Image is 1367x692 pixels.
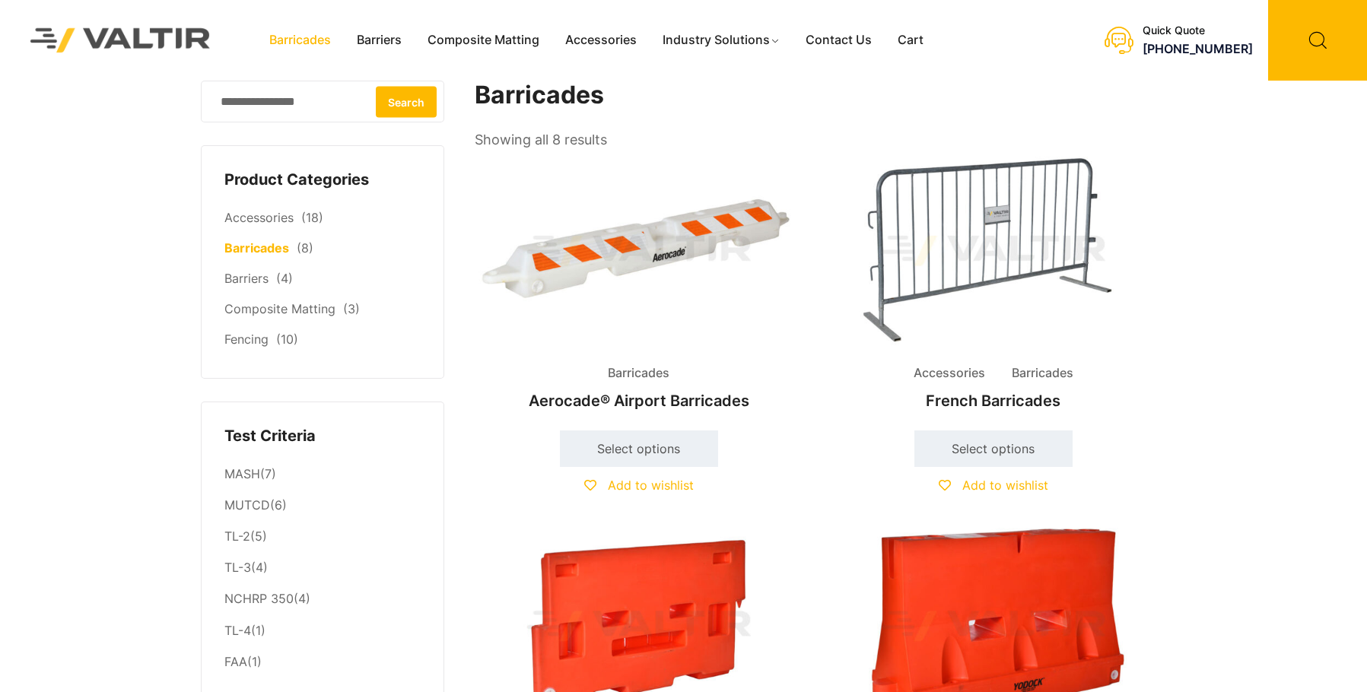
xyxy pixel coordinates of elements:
a: [PHONE_NUMBER] [1143,41,1253,56]
a: MASH [224,466,260,481]
a: TL-3 [224,560,251,575]
span: Barricades [1000,362,1085,385]
span: Add to wishlist [608,478,694,493]
a: Barricades [256,29,344,52]
a: NCHRP 350 [224,591,294,606]
h2: French Barricades [829,384,1158,417]
a: TL-2 [224,529,250,544]
a: Cart [885,29,936,52]
a: Accessories [224,210,294,225]
a: Add to wishlist [584,478,694,493]
h4: Product Categories [224,169,421,192]
li: (5) [224,522,421,553]
a: Composite Matting [415,29,552,52]
span: (4) [276,271,293,286]
span: (18) [301,210,323,225]
li: (4) [224,584,421,615]
img: Valtir Rentals [11,9,230,71]
a: Accessories BarricadesFrench Barricades [829,152,1158,417]
a: Industry Solutions [650,29,793,52]
a: FAA [224,654,247,669]
span: Accessories [902,362,997,385]
a: TL-4 [224,623,251,638]
span: (3) [343,301,360,316]
a: Composite Matting [224,301,335,316]
a: Barricades [224,240,289,256]
a: Add to wishlist [939,478,1048,493]
span: (10) [276,332,298,347]
a: Barriers [224,271,269,286]
h4: Test Criteria [224,425,421,448]
p: Showing all 8 results [475,127,607,153]
li: (7) [224,459,421,490]
a: MUTCD [224,497,270,513]
a: Accessories [552,29,650,52]
li: (1) [224,615,421,646]
h1: Barricades [475,81,1159,110]
h2: Aerocade® Airport Barricades [475,384,803,417]
a: Fencing [224,332,269,347]
a: Select options for “Aerocade® Airport Barricades” [560,430,718,467]
div: Quick Quote [1143,24,1253,37]
a: Contact Us [793,29,885,52]
a: Select options for “French Barricades” [914,430,1073,467]
li: (4) [224,553,421,584]
span: (8) [297,240,313,256]
span: Add to wishlist [962,478,1048,493]
span: Barricades [596,362,681,385]
a: Barriers [344,29,415,52]
button: Search [376,86,437,117]
a: BarricadesAerocade® Airport Barricades [475,152,803,417]
li: (6) [224,490,421,522]
li: (1) [224,646,421,674]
